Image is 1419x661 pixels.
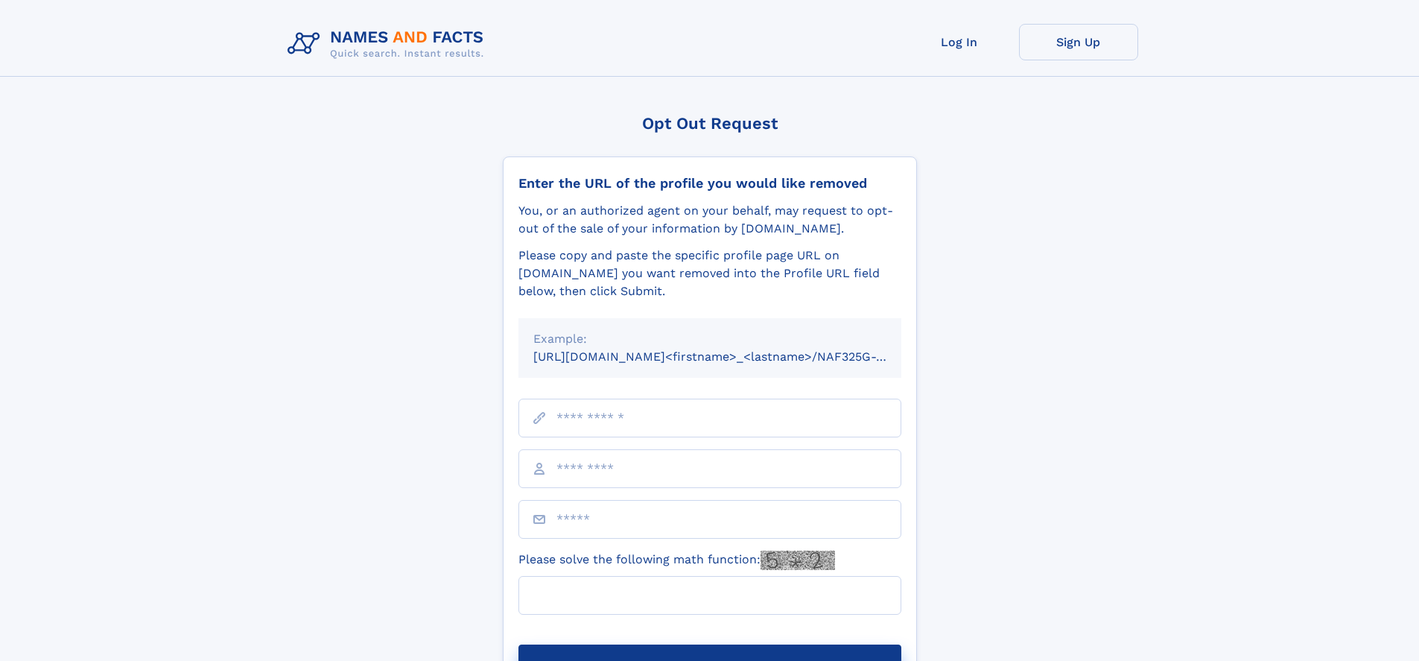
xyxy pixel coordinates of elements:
[1019,24,1138,60] a: Sign Up
[518,551,835,570] label: Please solve the following math function:
[503,114,917,133] div: Opt Out Request
[518,175,901,192] div: Enter the URL of the profile you would like removed
[518,247,901,300] div: Please copy and paste the specific profile page URL on [DOMAIN_NAME] you want removed into the Pr...
[533,330,886,348] div: Example:
[518,202,901,238] div: You, or an authorized agent on your behalf, may request to opt-out of the sale of your informatio...
[282,24,496,64] img: Logo Names and Facts
[900,24,1019,60] a: Log In
[533,350,930,364] small: [URL][DOMAIN_NAME]<firstname>_<lastname>/NAF325G-xxxxxxxx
